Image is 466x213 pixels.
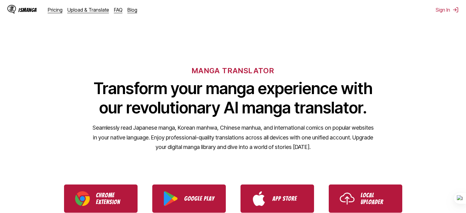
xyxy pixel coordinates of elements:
[192,66,274,75] h6: MANGA TRANSLATOR
[184,195,215,202] p: Google Play
[252,191,266,206] img: App Store logo
[436,7,459,13] button: Sign In
[67,7,109,13] a: Upload & Translate
[92,79,374,117] h1: Transform your manga experience with our revolutionary AI manga translator.
[64,184,138,213] a: Download IsManga Chrome Extension
[329,184,402,213] a: Use IsManga Local Uploader
[114,7,123,13] a: FAQ
[361,192,391,205] p: Local Uploader
[18,7,37,13] div: IsManga
[48,7,63,13] a: Pricing
[7,5,48,15] a: IsManga LogoIsManga
[152,184,226,213] a: Download IsManga from Google Play
[163,191,178,206] img: Google Play logo
[127,7,137,13] a: Blog
[96,192,127,205] p: Chrome Extension
[7,5,16,13] img: IsManga Logo
[272,195,303,202] p: App Store
[340,191,354,206] img: Upload icon
[241,184,314,213] a: Download IsManga from App Store
[453,7,459,13] img: Sign out
[92,123,374,152] p: Seamlessly read Japanese manga, Korean manhwa, Chinese manhua, and international comics on popula...
[75,191,90,206] img: Chrome logo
